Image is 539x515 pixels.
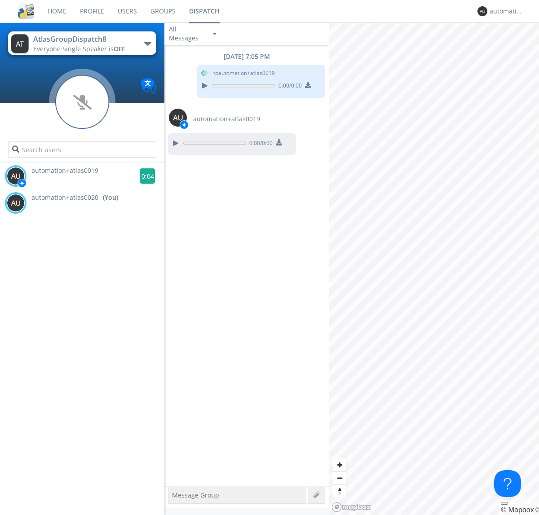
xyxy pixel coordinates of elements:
span: to automation+atlas0019 [213,69,275,77]
img: cddb5a64eb264b2086981ab96f4c1ba7 [18,3,34,19]
img: download media button [276,139,282,145]
span: 0:00 / 0:00 [275,82,302,92]
a: Mapbox logo [331,502,371,512]
img: Translation enabled [141,78,156,94]
div: [DATE] 7:05 PM [164,52,329,61]
img: 373638.png [7,194,25,212]
span: 0:00 / 0:00 [246,139,273,149]
span: Reset bearing to north [333,485,346,497]
div: Everyone · [33,44,134,53]
span: Zoom out [333,472,346,484]
iframe: Toggle Customer Support [494,470,521,497]
span: OFF [114,44,125,53]
button: Reset bearing to north [333,484,346,497]
span: automation+atlas0019 [31,166,98,175]
div: (You) [103,193,118,202]
div: All Messages [169,25,205,43]
span: Single Speaker is [62,44,125,53]
img: 373638.png [477,6,487,16]
img: caret-down-sm.svg [213,33,216,35]
img: 373638.png [169,109,187,127]
img: 373638.png [11,34,29,53]
img: 373638.png [7,167,25,185]
img: download media button [305,82,311,88]
button: AtlasGroupDispatch8Everyone·Single Speaker isOFF [8,31,156,55]
a: Mapbox [501,506,534,514]
span: automation+atlas0019 [193,114,260,123]
div: AtlasGroupDispatch8 [33,34,134,44]
button: Zoom out [333,471,346,484]
div: automation+atlas0020 [490,7,523,16]
input: Search users [8,141,156,158]
button: Zoom in [333,458,346,471]
button: Toggle attribution [501,502,508,505]
span: automation+atlas0020 [31,193,98,202]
